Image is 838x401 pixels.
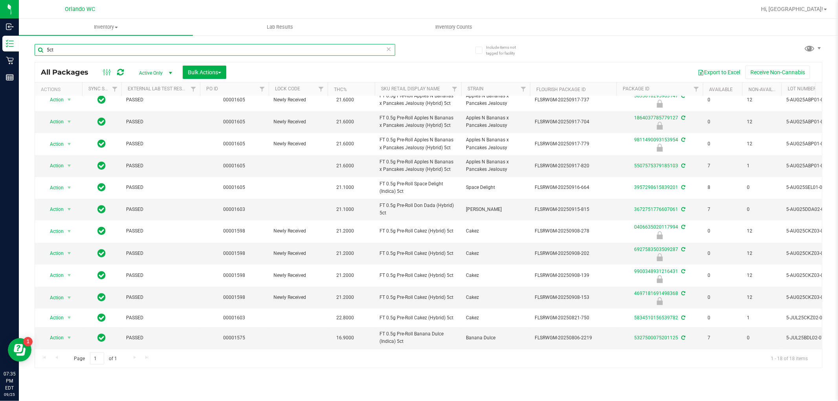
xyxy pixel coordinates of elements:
[64,160,74,171] span: select
[786,140,836,148] span: 5-AUG25ABP01-0911
[332,116,358,128] span: 21.6000
[273,96,323,104] span: Newly Received
[224,119,246,125] a: 00001605
[224,97,246,103] a: 00001605
[708,227,737,235] span: 0
[386,44,392,54] span: Clear
[486,44,525,56] span: Include items not tagged for facility
[332,292,358,303] span: 21.2000
[634,315,678,320] a: 5834510156539782
[126,184,195,191] span: PASSED
[634,137,678,143] a: 9811490093153954
[224,141,246,146] a: 00001605
[4,392,15,397] p: 09/25
[273,227,323,235] span: Newly Received
[315,82,328,96] a: Filter
[224,295,246,300] a: 00001598
[536,87,586,92] a: Flourish Package ID
[747,272,777,279] span: 12
[90,352,104,364] input: 1
[126,272,195,279] span: PASSED
[535,294,612,301] span: FLSRWGM-20250908-153
[425,24,483,31] span: Inventory Counts
[43,270,64,281] span: Action
[634,224,678,230] a: 0406635020117994
[224,228,246,234] a: 00001598
[380,202,457,217] span: FT 0.5g Pre-Roll Don Dada (Hybrid) 5ct
[708,206,737,213] span: 7
[64,94,74,105] span: select
[88,86,119,92] a: Sync Status
[615,122,704,130] div: Newly Received
[634,185,678,190] a: 3957298615839201
[708,250,737,257] span: 0
[126,334,195,342] span: PASSED
[786,314,836,322] span: 5-JUL25CKZ02-0815
[615,231,704,239] div: Newly Received
[332,160,358,172] span: 21.6000
[224,207,246,212] a: 00001603
[224,273,246,278] a: 00001598
[708,118,737,126] span: 0
[98,160,106,171] span: In Sync
[35,44,395,56] input: Search Package ID, Item Name, SKU, Lot or Part Number...
[634,269,678,274] a: 9900348931216431
[634,115,678,121] a: 1864037785779127
[43,292,64,303] span: Action
[466,272,525,279] span: Cakez
[380,136,457,151] span: FT 0.5g Pre-Roll Apples N Bananas x Pancakes Jealousy (Hybrid) 5ct
[747,250,777,257] span: 12
[615,297,704,305] div: Newly Received
[466,184,525,191] span: Space Delight
[380,330,457,345] span: FT 0.5g Pre-Roll Banana Dulce (Indica) 5ct
[108,82,121,96] a: Filter
[634,291,678,296] a: 4697181691498368
[332,204,358,215] span: 21.1000
[466,294,525,301] span: Cakez
[535,314,612,322] span: FLSRWGM-20250821-750
[535,227,612,235] span: FLSRWGM-20250908-278
[786,250,836,257] span: 5-AUG25CKZ03-0829
[188,69,221,75] span: Bulk Actions
[43,226,64,237] span: Action
[634,207,678,212] a: 3672751776607061
[786,294,836,301] span: 5-AUG25CKZ03-0829
[466,250,525,257] span: Cakez
[8,338,31,362] iframe: Resource center
[4,370,15,392] p: 07:35 PM EDT
[256,82,269,96] a: Filter
[747,184,777,191] span: 0
[126,140,195,148] span: PASSED
[680,93,685,99] span: Sync from Compliance System
[67,352,124,364] span: Page of 1
[6,57,14,64] inline-svg: Retail
[332,312,358,324] span: 22.8000
[98,270,106,281] span: In Sync
[98,225,106,236] span: In Sync
[64,139,74,150] span: select
[380,314,457,322] span: FT 0.5g Pre-Roll Cakez (Hybrid) 5ct
[745,66,810,79] button: Receive Non-Cannabis
[126,118,195,126] span: PASSED
[786,272,836,279] span: 5-AUG25CKZ03-0829
[367,19,541,35] a: Inventory Counts
[6,40,14,48] inline-svg: Inventory
[693,66,745,79] button: Export to Excel
[680,291,685,296] span: Sync from Compliance System
[187,82,200,96] a: Filter
[680,269,685,274] span: Sync from Compliance System
[41,68,96,77] span: All Packages
[64,204,74,215] span: select
[98,94,106,105] span: In Sync
[224,251,246,256] a: 00001598
[747,140,777,148] span: 12
[786,227,836,235] span: 5-AUG25CKZ03-0829
[708,334,737,342] span: 7
[380,250,457,257] span: FT 0.5g Pre-Roll Cakez (Hybrid) 5ct
[680,224,685,230] span: Sync from Compliance System
[788,86,816,92] a: Lot Number
[634,335,678,341] a: 5327500075201125
[535,250,612,257] span: FLSRWGM-20250908-202
[98,292,106,303] span: In Sync
[786,96,836,104] span: 5-AUG25ABP01-0911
